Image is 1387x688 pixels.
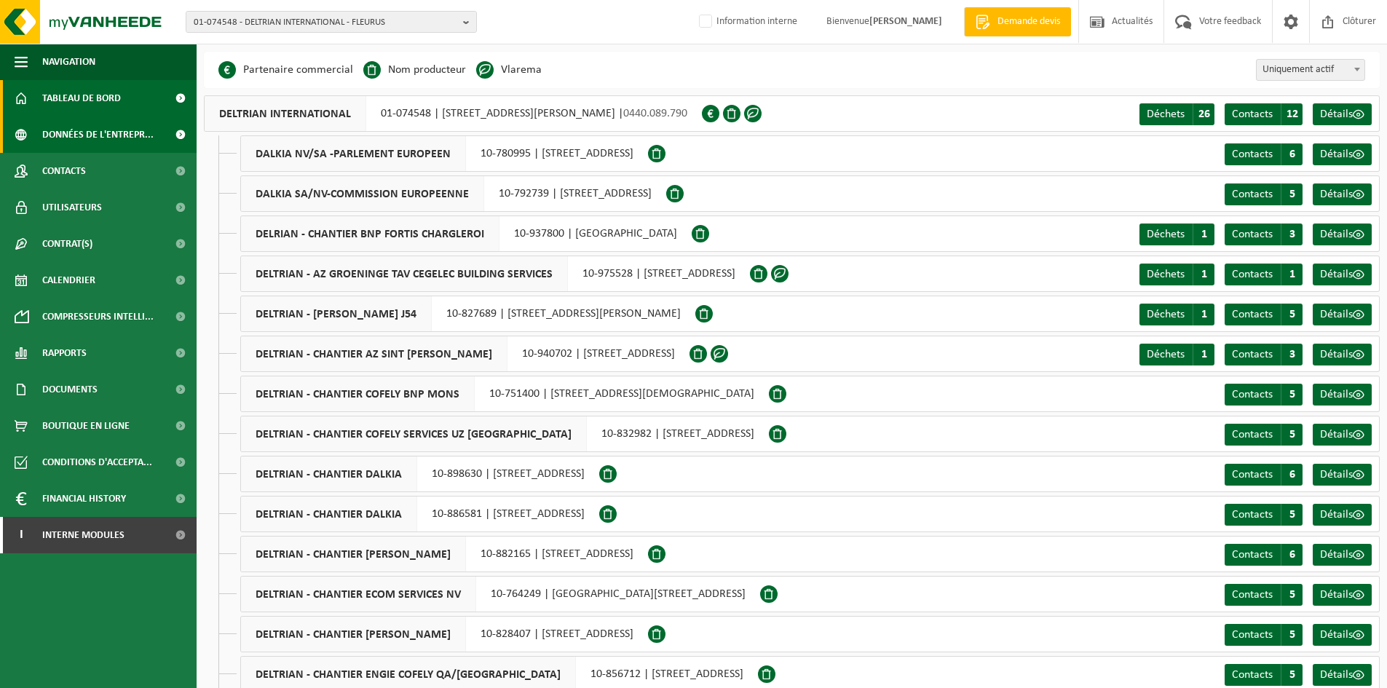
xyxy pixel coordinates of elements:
[241,336,507,371] span: DELTRIAN - CHANTIER AZ SINT [PERSON_NAME]
[241,296,432,331] span: DELTRIAN - [PERSON_NAME] J54
[1232,108,1273,120] span: Contacts
[696,11,797,33] label: Information interne
[1225,384,1303,406] a: Contacts 5
[15,517,28,553] span: I
[1225,664,1303,686] a: Contacts 5
[1313,183,1372,205] a: Détails
[1225,344,1303,365] a: Contacts 3
[240,496,599,532] div: 10-886581 | [STREET_ADDRESS]
[240,175,666,212] div: 10-792739 | [STREET_ADDRESS]
[1232,589,1273,601] span: Contacts
[1139,103,1214,125] a: Déchets 26
[1313,584,1372,606] a: Détails
[1281,103,1303,125] span: 12
[964,7,1071,36] a: Demande devis
[241,456,417,491] span: DELTRIAN - CHANTIER DALKIA
[363,59,466,81] li: Nom producteur
[241,216,499,251] span: DELRIAN - CHANTIER BNP FORTIS CHARGLEROI
[240,536,648,572] div: 10-882165 | [STREET_ADDRESS]
[1225,143,1303,165] a: Contacts 6
[42,116,154,153] span: Données de l'entrepr...
[1313,143,1372,165] a: Détails
[42,189,102,226] span: Utilisateurs
[241,376,475,411] span: DELTRIAN - CHANTIER COFELY BNP MONS
[42,481,126,517] span: Financial History
[241,136,466,171] span: DALKIA NV/SA -PARLEMENT EUROPEEN
[42,262,95,298] span: Calendrier
[1313,224,1372,245] a: Détails
[240,296,695,332] div: 10-827689 | [STREET_ADDRESS][PERSON_NAME]
[1320,549,1353,561] span: Détails
[1313,464,1372,486] a: Détails
[1232,269,1273,280] span: Contacts
[218,59,353,81] li: Partenaire commercial
[1320,629,1353,641] span: Détails
[476,59,542,81] li: Vlarema
[186,11,477,33] button: 01-074548 - DELTRIAN INTERNATIONAL - FLEURUS
[1313,544,1372,566] a: Détails
[869,16,942,27] strong: [PERSON_NAME]
[42,153,86,189] span: Contacts
[1281,464,1303,486] span: 6
[1320,269,1353,280] span: Détails
[1225,584,1303,606] a: Contacts 5
[240,616,648,652] div: 10-828407 | [STREET_ADDRESS]
[1139,224,1214,245] a: Déchets 1
[1281,504,1303,526] span: 5
[1147,309,1185,320] span: Déchets
[623,108,687,119] span: 0440.089.790
[42,408,130,444] span: Boutique en ligne
[1281,183,1303,205] span: 5
[1232,309,1273,320] span: Contacts
[241,176,484,211] span: DALKIA SA/NV-COMMISSION EUROPEENNE
[240,456,599,492] div: 10-898630 | [STREET_ADDRESS]
[1320,509,1353,521] span: Détails
[1232,509,1273,521] span: Contacts
[1232,189,1273,200] span: Contacts
[1281,664,1303,686] span: 5
[1313,664,1372,686] a: Détails
[240,336,689,372] div: 10-940702 | [STREET_ADDRESS]
[1320,589,1353,601] span: Détails
[1139,344,1214,365] a: Déchets 1
[1225,264,1303,285] a: Contacts 1
[1225,304,1303,325] a: Contacts 5
[1257,60,1364,80] span: Uniquement actif
[240,135,648,172] div: 10-780995 | [STREET_ADDRESS]
[1320,149,1353,160] span: Détails
[1320,309,1353,320] span: Détails
[1225,624,1303,646] a: Contacts 5
[1313,504,1372,526] a: Détails
[1232,349,1273,360] span: Contacts
[240,576,760,612] div: 10-764249 | [GEOGRAPHIC_DATA][STREET_ADDRESS]
[1225,504,1303,526] a: Contacts 5
[205,96,366,131] span: DELTRIAN INTERNATIONAL
[1320,229,1353,240] span: Détails
[240,376,769,412] div: 10-751400 | [STREET_ADDRESS][DEMOGRAPHIC_DATA]
[241,497,417,531] span: DELTRIAN - CHANTIER DALKIA
[1193,344,1214,365] span: 1
[1281,143,1303,165] span: 6
[204,95,702,132] div: 01-074548 | [STREET_ADDRESS][PERSON_NAME] |
[1225,183,1303,205] a: Contacts 5
[1313,624,1372,646] a: Détails
[1147,349,1185,360] span: Déchets
[42,517,125,553] span: Interne modules
[241,416,587,451] span: DELTRIAN - CHANTIER COFELY SERVICES UZ [GEOGRAPHIC_DATA]
[1313,103,1372,125] a: Détails
[42,226,92,262] span: Contrat(s)
[1313,384,1372,406] a: Détails
[1320,349,1353,360] span: Détails
[42,335,87,371] span: Rapports
[1281,304,1303,325] span: 5
[1281,584,1303,606] span: 5
[42,44,95,80] span: Navigation
[994,15,1064,29] span: Demande devis
[1281,624,1303,646] span: 5
[1232,549,1273,561] span: Contacts
[1225,103,1303,125] a: Contacts 12
[1147,229,1185,240] span: Déchets
[1147,269,1185,280] span: Déchets
[1225,544,1303,566] a: Contacts 6
[42,371,98,408] span: Documents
